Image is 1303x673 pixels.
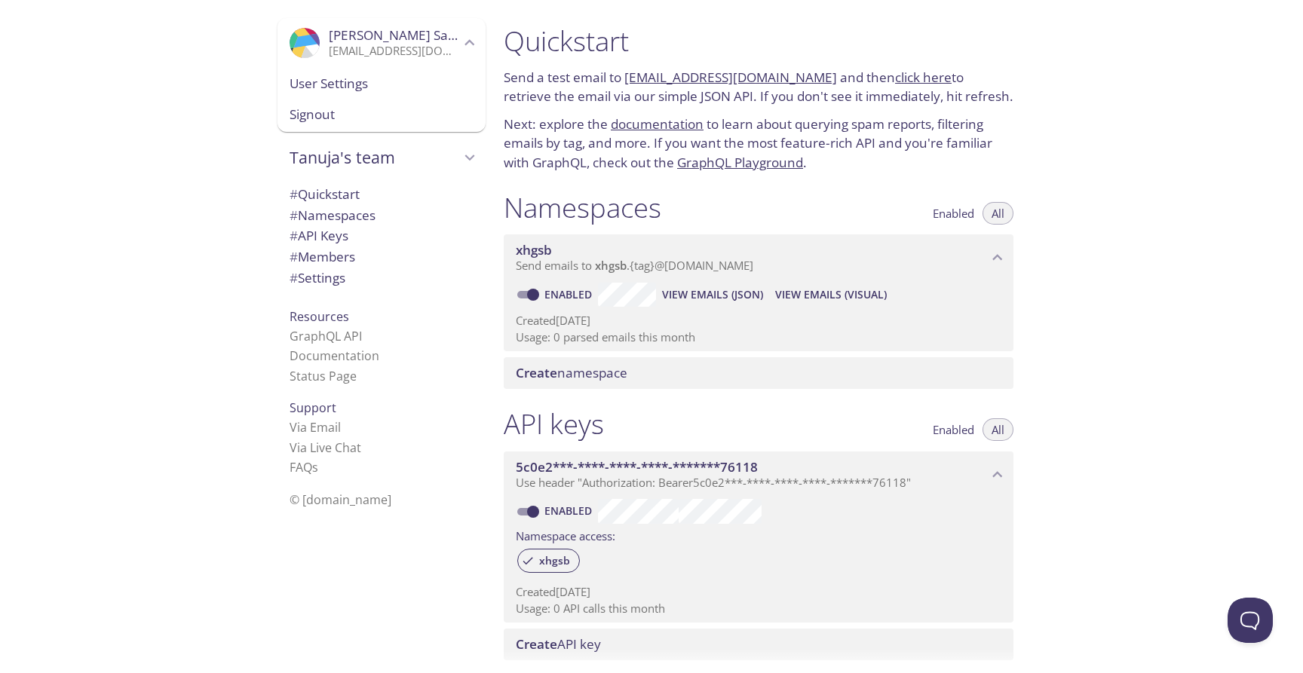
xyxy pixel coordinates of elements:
div: Team Settings [277,268,486,289]
p: Created [DATE] [516,313,1001,329]
button: Enabled [924,418,983,441]
p: Usage: 0 parsed emails this month [516,329,1001,345]
div: User Settings [277,68,486,99]
div: Quickstart [277,184,486,205]
div: Members [277,246,486,268]
span: # [290,248,298,265]
div: Signout [277,99,486,132]
div: Namespaces [277,205,486,226]
span: Settings [290,269,345,286]
span: xhgsb [530,554,579,567]
div: Tanuja's team [277,138,486,177]
span: Quickstart [290,185,360,203]
span: s [312,459,318,476]
p: Next: explore the to learn about querying spam reports, filtering emails by tag, and more. If you... [504,115,1013,173]
span: Resources [290,308,349,325]
div: Create API Key [504,629,1013,660]
a: GraphQL API [290,328,362,344]
span: xhgsb [516,241,552,258]
button: All [983,418,1013,441]
span: namespace [516,364,627,381]
p: Send a test email to and then to retrieve the email via our simple JSON API. If you don't see it ... [504,68,1013,106]
span: # [290,185,298,203]
span: User Settings [290,74,474,93]
div: Tanuja Sahoo [277,18,486,68]
a: FAQ [290,459,318,476]
button: View Emails (Visual) [769,283,893,307]
p: [EMAIL_ADDRESS][DOMAIN_NAME] [329,44,460,59]
h1: Namespaces [504,191,661,225]
a: Via Live Chat [290,439,361,456]
span: Members [290,248,355,265]
button: View Emails (JSON) [656,283,769,307]
button: Enabled [924,202,983,225]
h1: Quickstart [504,24,1013,58]
span: Tanuja's team [290,147,460,168]
span: View Emails (JSON) [662,286,763,304]
span: Support [290,399,336,416]
span: Signout [290,105,474,124]
p: Usage: 0 API calls this month [516,601,1001,616]
button: All [983,202,1013,225]
span: Create [516,635,557,653]
a: documentation [611,115,704,133]
span: Namespaces [290,206,376,224]
a: Via Email [290,419,341,436]
h1: API keys [504,407,604,441]
a: [EMAIL_ADDRESS][DOMAIN_NAME] [624,69,837,86]
div: Create namespace [504,357,1013,389]
label: Namespace access: [516,524,615,546]
div: xhgsb namespace [504,234,1013,281]
a: Status Page [290,368,357,384]
span: [PERSON_NAME] Sahoo [329,26,471,44]
span: # [290,269,298,286]
a: Enabled [542,503,598,518]
span: Send emails to . {tag} @[DOMAIN_NAME] [516,258,753,273]
a: GraphQL Playground [677,154,803,171]
span: View Emails (Visual) [775,286,887,304]
div: xhgsb [517,549,580,573]
span: xhgsb [595,258,627,273]
span: API Keys [290,227,348,244]
span: API key [516,635,601,653]
span: # [290,206,298,224]
span: © [DOMAIN_NAME] [290,491,391,508]
a: click here [895,69,952,86]
a: Enabled [542,287,598,301]
span: # [290,227,298,244]
div: API Keys [277,225,486,246]
span: Create [516,364,557,381]
a: Documentation [290,347,379,364]
iframe: Help Scout Beacon - Open [1228,598,1273,643]
p: Created [DATE] [516,584,1001,600]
